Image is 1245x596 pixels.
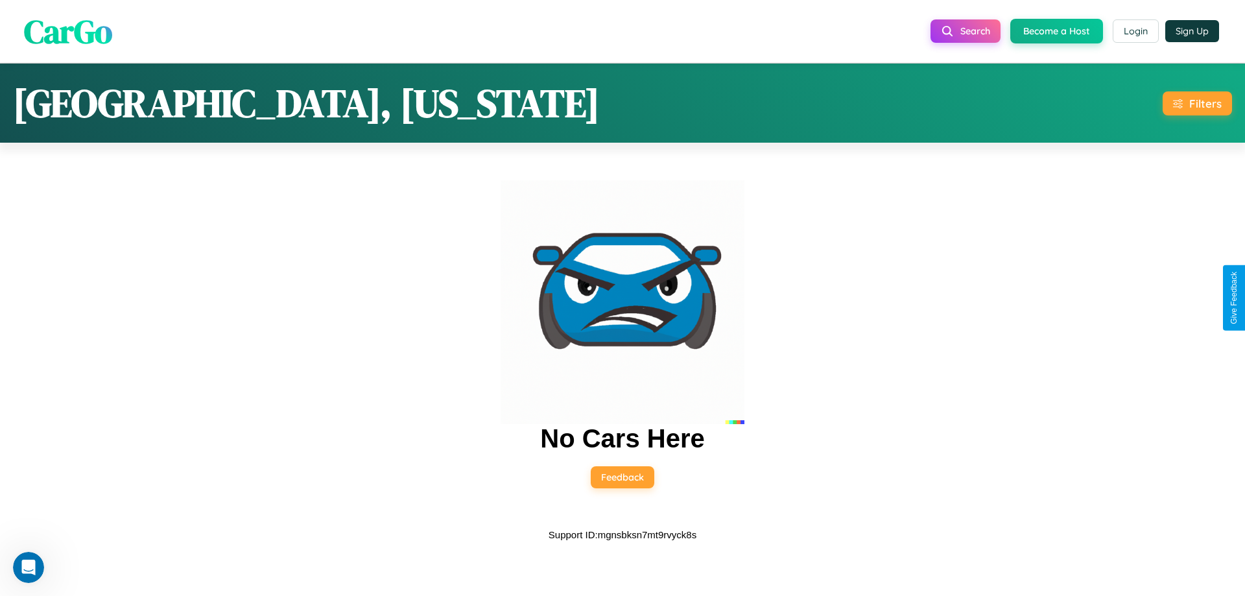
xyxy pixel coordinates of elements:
span: Search [960,25,990,37]
iframe: Intercom live chat [13,552,44,583]
h2: No Cars Here [540,424,704,453]
span: CarGo [24,8,112,53]
div: Give Feedback [1229,272,1239,324]
button: Sign Up [1165,20,1219,42]
button: Filters [1163,91,1232,115]
h1: [GEOGRAPHIC_DATA], [US_STATE] [13,77,600,130]
button: Feedback [591,466,654,488]
button: Search [931,19,1001,43]
img: car [501,180,744,424]
div: Filters [1189,97,1222,110]
button: Become a Host [1010,19,1103,43]
p: Support ID: mgnsbksn7mt9rvyck8s [549,526,696,543]
button: Login [1113,19,1159,43]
